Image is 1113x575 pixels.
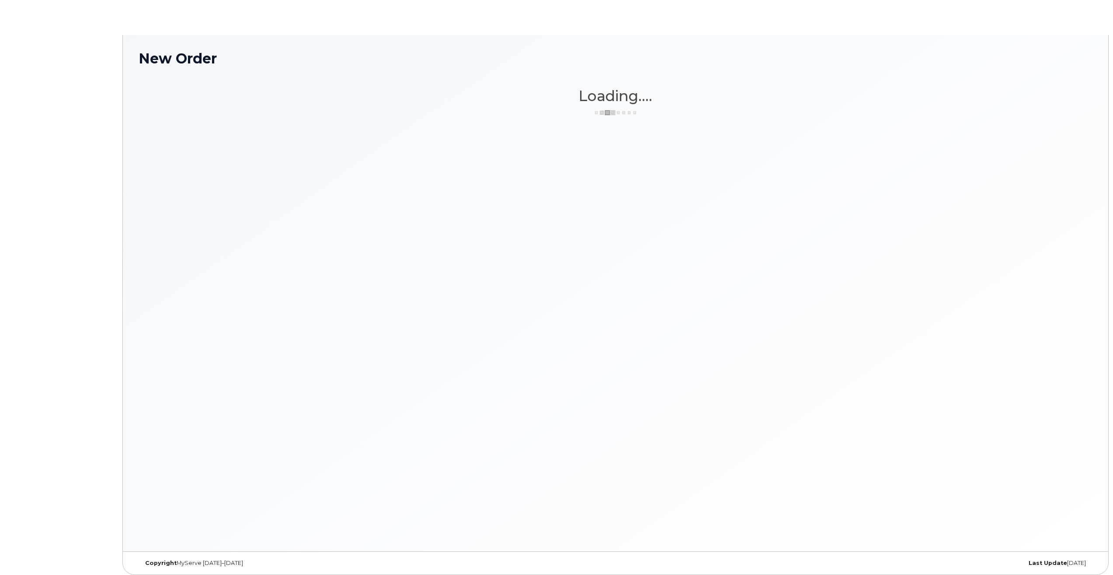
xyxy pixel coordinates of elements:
[139,88,1092,104] h1: Loading....
[594,109,637,116] img: ajax-loader-3a6953c30dc77f0bf724df975f13086db4f4c1262e45940f03d1251963f1bf2e.gif
[1029,560,1067,566] strong: Last Update
[145,560,177,566] strong: Copyright
[775,560,1092,567] div: [DATE]
[139,560,456,567] div: MyServe [DATE]–[DATE]
[139,51,1092,66] h1: New Order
